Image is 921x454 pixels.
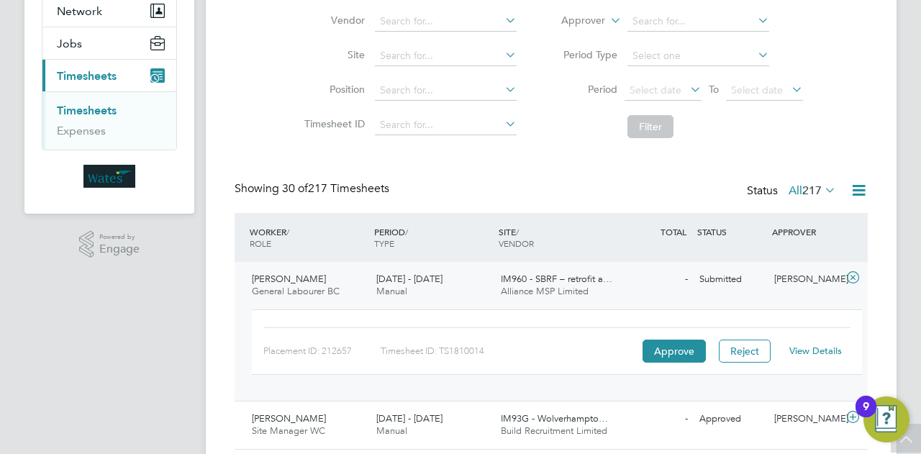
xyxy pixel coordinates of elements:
[495,219,620,256] div: SITE
[83,165,135,188] img: wates-logo-retina.png
[661,226,686,237] span: TOTAL
[768,407,843,431] div: [PERSON_NAME]
[374,237,394,249] span: TYPE
[789,345,842,357] a: View Details
[627,12,769,32] input: Search for...
[630,83,681,96] span: Select date
[405,226,408,237] span: /
[371,219,495,256] div: PERIOD
[99,231,140,243] span: Powered by
[252,412,326,425] span: [PERSON_NAME]
[627,46,769,66] input: Select one
[79,231,140,258] a: Powered byEngage
[42,165,177,188] a: Go to home page
[42,91,176,150] div: Timesheets
[252,285,340,297] span: General Labourer BC
[501,285,589,297] span: Alliance MSP Limited
[376,285,407,297] span: Manual
[627,115,673,138] button: Filter
[376,425,407,437] span: Manual
[553,83,617,96] label: Period
[381,340,639,363] div: Timesheet ID: TS1810014
[704,80,723,99] span: To
[731,83,783,96] span: Select date
[235,181,392,196] div: Showing
[863,407,869,425] div: 9
[57,37,82,50] span: Jobs
[375,12,517,32] input: Search for...
[263,340,381,363] div: Placement ID: 212657
[501,412,608,425] span: IM93G - Wolverhampto…
[376,412,443,425] span: [DATE] - [DATE]
[501,425,607,437] span: Build Recruitment Limited
[694,407,768,431] div: Approved
[57,104,117,117] a: Timesheets
[540,14,605,28] label: Approver
[789,183,836,198] label: All
[286,226,289,237] span: /
[619,268,694,291] div: -
[747,181,839,201] div: Status
[375,81,517,101] input: Search for...
[694,219,768,245] div: STATUS
[246,219,371,256] div: WORKER
[643,340,706,363] button: Approve
[802,183,822,198] span: 217
[694,268,768,291] div: Submitted
[57,124,106,137] a: Expenses
[57,69,117,83] span: Timesheets
[375,46,517,66] input: Search for...
[768,219,843,245] div: APPROVER
[300,83,365,96] label: Position
[99,243,140,255] span: Engage
[252,273,326,285] span: [PERSON_NAME]
[376,273,443,285] span: [DATE] - [DATE]
[719,340,771,363] button: Reject
[42,27,176,59] button: Jobs
[57,4,102,18] span: Network
[553,48,617,61] label: Period Type
[250,237,271,249] span: ROLE
[252,425,325,437] span: Site Manager WC
[516,226,519,237] span: /
[499,237,534,249] span: VENDOR
[768,268,843,291] div: [PERSON_NAME]
[300,14,365,27] label: Vendor
[619,407,694,431] div: -
[375,115,517,135] input: Search for...
[863,396,909,442] button: Open Resource Center, 9 new notifications
[42,60,176,91] button: Timesheets
[282,181,308,196] span: 30 of
[501,273,612,285] span: IM960 - SBRF – retrofit a…
[300,117,365,130] label: Timesheet ID
[282,181,389,196] span: 217 Timesheets
[300,48,365,61] label: Site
